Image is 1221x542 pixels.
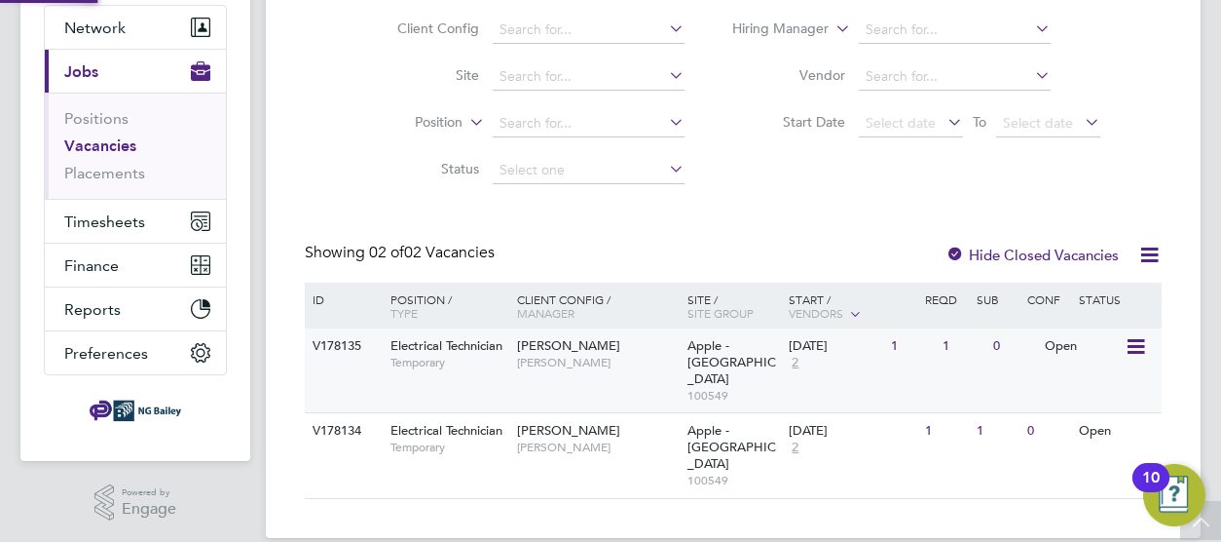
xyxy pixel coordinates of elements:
[45,288,226,330] button: Reports
[687,388,780,404] span: 100549
[967,109,992,135] span: To
[1003,114,1073,132] span: Select date
[122,484,176,501] span: Powered by
[789,338,881,355] div: [DATE]
[351,113,462,133] label: Position
[1074,413,1159,449] div: Open
[1022,413,1073,449] div: 0
[733,113,845,131] label: Start Date
[308,413,376,449] div: V178134
[517,305,574,321] span: Manager
[64,109,129,128] a: Positions
[717,19,829,39] label: Hiring Manager
[945,246,1119,264] label: Hide Closed Vacancies
[988,329,1039,365] div: 0
[1040,329,1125,365] div: Open
[517,337,620,354] span: [PERSON_NAME]
[64,344,148,363] span: Preferences
[789,423,915,440] div: [DATE]
[122,501,176,518] span: Engage
[94,484,177,522] a: Powered byEngage
[920,283,971,316] div: Reqd
[390,440,507,455] span: Temporary
[390,305,418,321] span: Type
[45,93,226,199] div: Jobs
[45,244,226,287] button: Finance
[367,160,479,177] label: Status
[1143,464,1205,526] button: Open Resource Center, 10 new notifications
[859,17,1051,44] input: Search for...
[866,114,936,132] span: Select date
[1142,478,1160,503] div: 10
[972,283,1022,316] div: Sub
[45,50,226,93] button: Jobs
[64,62,98,81] span: Jobs
[64,19,126,37] span: Network
[789,305,843,321] span: Vendors
[920,413,971,449] div: 1
[90,395,181,426] img: ngbailey-logo-retina.png
[687,422,776,472] span: Apple - [GEOGRAPHIC_DATA]
[390,422,502,439] span: Electrical Technician
[1022,283,1073,316] div: Conf
[687,473,780,488] span: 100549
[789,355,801,371] span: 2
[45,200,226,243] button: Timesheets
[972,413,1022,449] div: 1
[390,355,507,370] span: Temporary
[376,283,512,329] div: Position /
[45,6,226,49] button: Network
[938,329,988,365] div: 1
[517,422,620,439] span: [PERSON_NAME]
[493,63,684,91] input: Search for...
[517,440,678,455] span: [PERSON_NAME]
[44,395,227,426] a: Go to home page
[859,63,1051,91] input: Search for...
[784,283,920,331] div: Start /
[308,329,376,365] div: V178135
[517,355,678,370] span: [PERSON_NAME]
[64,213,145,231] span: Timesheets
[390,337,502,354] span: Electrical Technician
[687,337,776,387] span: Apple - [GEOGRAPHIC_DATA]
[493,157,684,184] input: Select one
[493,110,684,137] input: Search for...
[369,243,495,262] span: 02 Vacancies
[45,331,226,374] button: Preferences
[64,136,136,155] a: Vacancies
[687,305,754,321] span: Site Group
[733,66,845,84] label: Vendor
[367,66,479,84] label: Site
[369,243,404,262] span: 02 of
[789,440,801,456] span: 2
[64,164,145,182] a: Placements
[683,283,785,329] div: Site /
[1074,283,1159,316] div: Status
[305,243,499,263] div: Showing
[512,283,683,329] div: Client Config /
[308,283,376,316] div: ID
[493,17,684,44] input: Search for...
[64,300,121,319] span: Reports
[886,329,937,365] div: 1
[64,256,119,275] span: Finance
[367,19,479,37] label: Client Config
